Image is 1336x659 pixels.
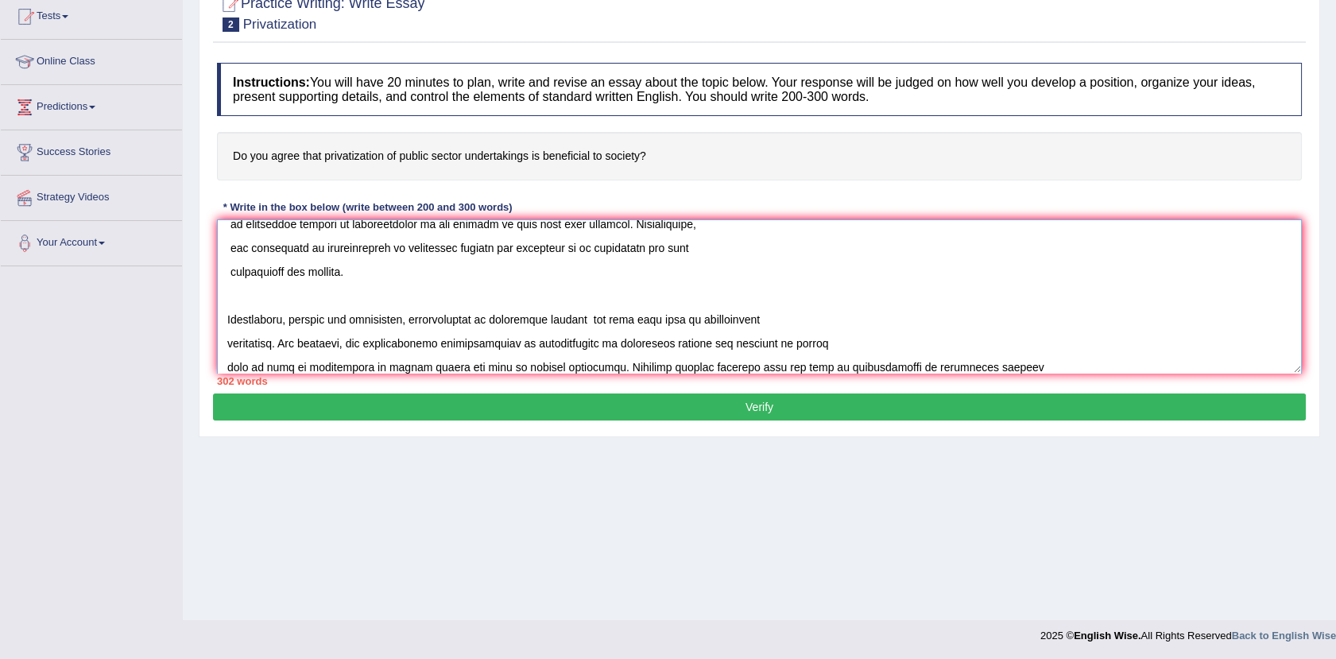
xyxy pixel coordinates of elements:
h4: Do you agree that privatization of public sector undertakings is beneficial to society? [217,132,1302,180]
small: Privatization [243,17,317,32]
div: 2025 © All Rights Reserved [1040,620,1336,643]
a: Online Class [1,40,182,79]
a: Predictions [1,85,182,125]
button: Verify [213,393,1306,421]
h4: You will have 20 minutes to plan, write and revise an essay about the topic below. Your response ... [217,63,1302,116]
a: Back to English Wise [1232,630,1336,642]
a: Success Stories [1,130,182,170]
span: 2 [223,17,239,32]
b: Instructions: [233,76,310,89]
div: 302 words [217,374,1302,389]
a: Your Account [1,221,182,261]
div: * Write in the box below (write between 200 and 300 words) [217,200,518,215]
strong: English Wise. [1074,630,1140,642]
a: Strategy Videos [1,176,182,215]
